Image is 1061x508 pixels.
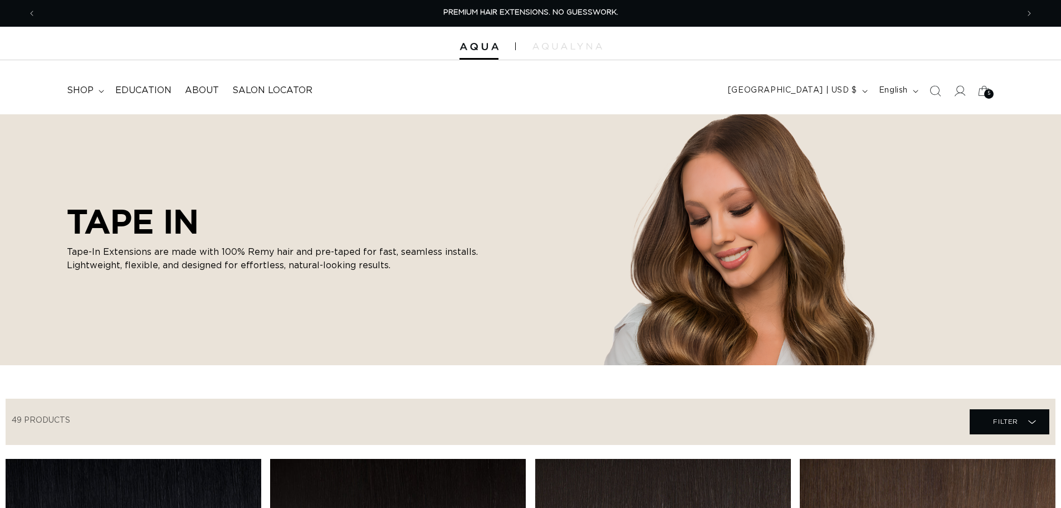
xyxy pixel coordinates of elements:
button: English [872,80,923,101]
span: shop [67,85,94,96]
a: Education [109,78,178,103]
button: Next announcement [1017,3,1042,24]
img: aqualyna.com [532,43,602,50]
a: About [178,78,226,103]
span: Education [115,85,172,96]
span: 5 [987,89,991,99]
span: 49 products [12,417,70,424]
span: [GEOGRAPHIC_DATA] | USD $ [728,85,857,96]
summary: shop [60,78,109,103]
span: English [879,85,908,96]
a: Salon Locator [226,78,319,103]
summary: Filter [970,409,1049,434]
summary: Search [923,79,947,103]
h2: TAPE IN [67,202,490,241]
span: Salon Locator [232,85,312,96]
span: Filter [993,411,1018,432]
button: [GEOGRAPHIC_DATA] | USD $ [721,80,872,101]
p: Tape-In Extensions are made with 100% Remy hair and pre-taped for fast, seamless installs. Lightw... [67,245,490,272]
span: About [185,85,219,96]
span: PREMIUM HAIR EXTENSIONS. NO GUESSWORK. [443,9,618,16]
button: Previous announcement [19,3,44,24]
img: Aqua Hair Extensions [459,43,498,51]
